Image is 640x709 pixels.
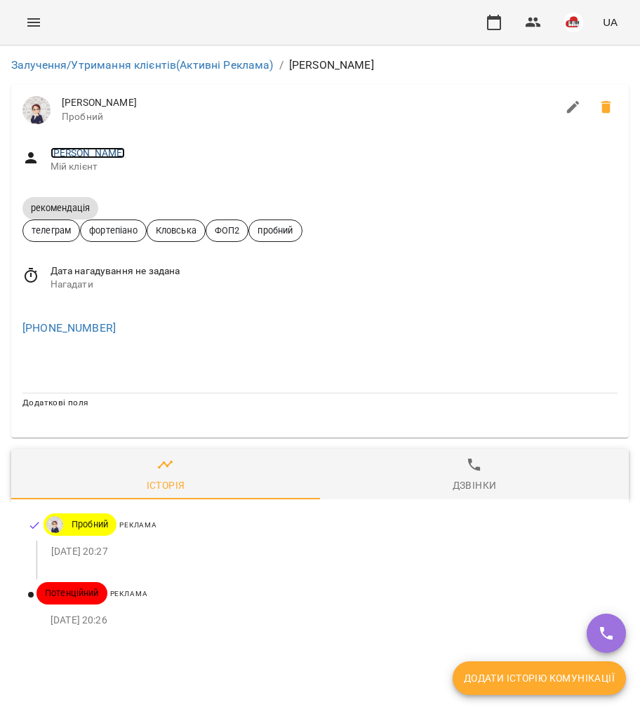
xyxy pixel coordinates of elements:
[249,224,301,237] span: пробний
[17,6,51,39] button: Menu
[51,278,618,292] span: Нагадати
[564,13,583,32] img: 42377b0de29e0fb1f7aad4b12e1980f7.jpeg
[11,57,629,74] nav: breadcrumb
[119,521,157,529] span: Реклама
[36,587,107,600] span: Потенційний
[63,518,116,531] span: Пробний
[51,147,126,158] a: [PERSON_NAME]
[597,9,623,35] button: UA
[603,15,618,29] span: UA
[147,477,185,494] div: Історія
[51,160,618,174] span: Мій клієнт
[51,264,618,278] span: Дата нагадування не задана
[279,57,284,74] li: /
[453,477,497,494] div: Дзвінки
[81,224,145,237] span: фортепіано
[23,224,79,237] span: телеграм
[51,545,606,559] p: [DATE] 20:27
[51,614,606,628] p: [DATE] 20:26
[22,202,98,214] span: рекомендація
[22,321,116,335] a: [PHONE_NUMBER]
[62,110,556,124] span: Пробний
[147,224,205,237] span: Кловська
[62,96,556,110] span: [PERSON_NAME]
[11,58,274,72] a: Залучення/Утримання клієнтів(Активні Реклама)
[289,57,374,74] p: [PERSON_NAME]
[110,590,148,597] span: Реклама
[206,224,248,237] span: ФОП2
[46,516,63,533] img: СТАЖЕР
[44,516,63,533] a: СТАЖЕР
[22,398,88,407] span: Додаткові поля
[22,96,51,124] img: СТАЖЕР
